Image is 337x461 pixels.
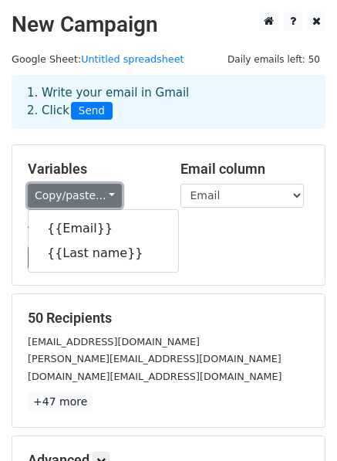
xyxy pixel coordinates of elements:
[28,371,281,382] small: [DOMAIN_NAME][EMAIL_ADDRESS][DOMAIN_NAME]
[180,161,310,178] h5: Email column
[71,102,113,120] span: Send
[28,161,157,178] h5: Variables
[222,51,325,68] span: Daily emails left: 50
[28,310,309,327] h5: 50 Recipients
[260,387,337,461] div: 聊天小组件
[81,53,184,65] a: Untitled spreadsheet
[28,336,200,347] small: [EMAIL_ADDRESS][DOMAIN_NAME]
[28,184,122,208] a: Copy/paste...
[15,84,322,120] div: 1. Write your email in Gmail 2. Click
[222,53,325,65] a: Daily emails left: 50
[29,216,178,241] a: {{Email}}
[12,12,325,38] h2: New Campaign
[28,392,93,412] a: +47 more
[260,387,337,461] iframe: Chat Widget
[28,353,281,364] small: [PERSON_NAME][EMAIL_ADDRESS][DOMAIN_NAME]
[12,53,184,65] small: Google Sheet:
[29,241,178,266] a: {{Last name}}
